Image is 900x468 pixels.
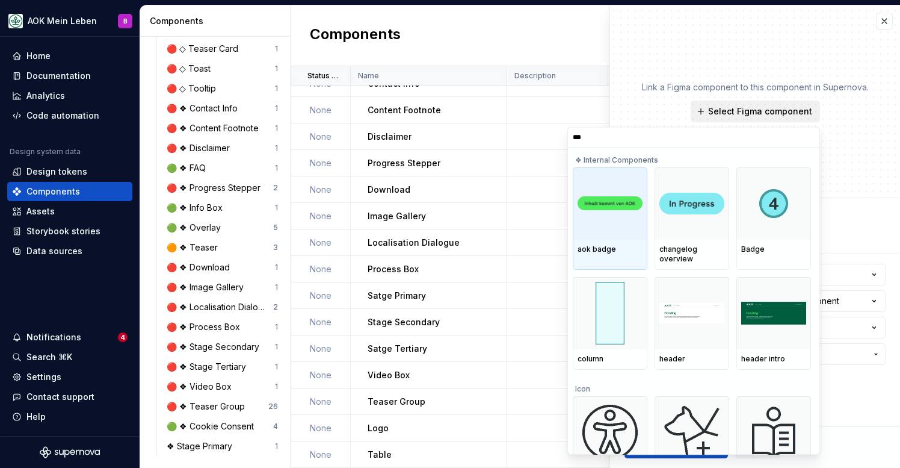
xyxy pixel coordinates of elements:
[291,335,351,362] td: None
[291,362,351,388] td: None
[7,222,132,241] a: Storybook stories
[167,420,259,432] div: 🟢 ❖ Cookie Consent
[118,332,128,342] span: 4
[162,397,283,416] a: 🔴 ❖ Teaser Group26
[310,25,401,46] h2: Components
[358,71,379,81] p: Name
[275,362,278,372] div: 1
[162,178,283,198] a: 🔴 ❖ Progress Stepper2
[123,16,128,26] div: B
[162,278,283,297] a: 🔴 ❖ Image Gallery1
[167,381,236,393] div: 🔴 ❖ Video Box
[7,46,132,66] a: Home
[26,166,87,178] div: Design tokens
[275,123,278,133] div: 1
[167,162,211,174] div: 🟢 ❖ FAQ
[167,142,235,154] div: 🔴 ❖ Disclaimer
[273,243,278,252] div: 3
[167,361,251,373] div: 🔴 ❖ Stage Tertiary
[167,122,264,134] div: 🔴 ❖ Content Footnote
[167,321,245,333] div: 🔴 ❖ Process Box
[291,97,351,123] td: None
[291,256,351,282] td: None
[368,422,389,434] p: Logo
[162,79,283,98] a: 🔴 ◇ Tooltip1
[368,157,440,169] p: Progress Stepper
[162,317,283,337] a: 🔴 ❖ Process Box1
[273,422,278,431] div: 4
[368,316,440,328] p: Stage Secondary
[291,441,351,468] td: None
[26,411,46,423] div: Help
[8,14,23,28] img: df5db9ef-aba0-4771-bf51-9763b7497661.png
[162,258,283,277] a: 🔴 ❖ Download1
[26,205,55,217] div: Assets
[7,367,132,387] a: Settings
[167,182,265,194] div: 🔴 ❖ Progress Stepper
[578,244,643,254] div: aok badge
[7,182,132,201] a: Components
[162,139,283,158] a: 🔴 ❖ Disclaimer1
[368,263,419,275] p: Process Box
[7,66,132,86] a: Documentation
[275,44,278,54] div: 1
[162,119,283,138] a: 🔴 ❖ Content Footnote1
[275,143,278,153] div: 1
[26,186,80,198] div: Components
[368,369,410,381] p: Video Box
[275,282,278,292] div: 1
[291,388,351,415] td: None
[162,59,283,78] a: 🔴 ◇ Toast1
[268,402,278,411] div: 26
[167,83,221,95] div: 🔴 ◇ Tooltip
[368,343,427,355] p: Satge Tertiary
[7,328,132,347] button: Notifications4
[275,64,278,73] div: 1
[162,198,283,217] a: 🟢 ❖ Info Box1
[659,244,724,263] div: changelog overview
[273,183,278,193] div: 2
[291,229,351,256] td: None
[162,158,283,178] a: 🟢 ❖ FAQ1
[167,63,215,75] div: 🔴 ◇ Toast
[162,357,283,376] a: 🔴 ❖ Stage Tertiary1
[7,348,132,367] button: Search ⌘K
[275,203,278,213] div: 1
[708,105,812,117] span: Select Figma component
[368,449,392,461] p: Table
[7,86,132,105] a: Analytics
[659,354,724,363] div: header
[291,123,351,150] td: None
[573,376,811,396] div: Icon
[167,341,264,353] div: 🔴 ❖ Stage Secondary
[162,298,283,317] a: 🔴 ❖ Localisation Dialogue2
[291,309,351,335] td: None
[162,99,283,118] a: 🔴 ❖ Contact Info1
[162,437,283,456] a: ❖ Stage Primary1
[368,184,410,196] p: Download
[514,71,556,81] p: Description
[28,15,97,27] div: AOK Mein Leben
[275,382,278,392] div: 1
[578,354,643,363] div: column
[26,50,51,62] div: Home
[26,351,72,363] div: Search ⌘K
[10,147,81,157] div: Design system data
[167,440,237,452] div: ❖ Stage Primary
[167,401,250,413] div: 🔴 ❖ Teaser Group
[275,342,278,352] div: 1
[26,331,81,343] div: Notifications
[26,110,99,122] div: Code automation
[167,301,273,313] div: 🔴 ❖ Localisation Dialogue
[691,101,820,122] button: Select Figma component
[7,106,132,125] a: Code automation
[275,441,278,451] div: 1
[162,218,283,237] a: 🟢 ❖ Overlay5
[275,104,278,113] div: 1
[7,202,132,221] a: Assets
[167,102,242,114] div: 🔴 ❖ Contact Info
[7,407,132,426] button: Help
[26,90,65,102] div: Analytics
[162,417,283,436] a: 🟢 ❖ Cookie Consent4
[150,15,285,27] div: Components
